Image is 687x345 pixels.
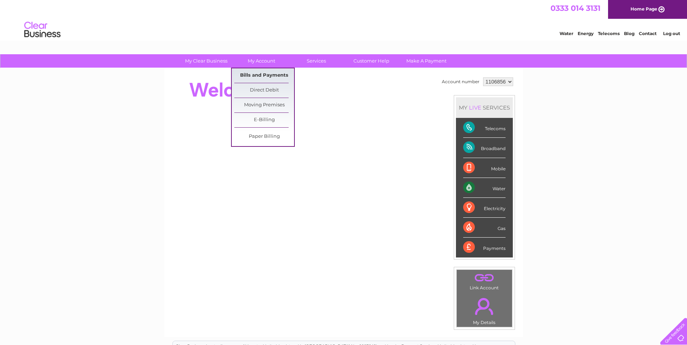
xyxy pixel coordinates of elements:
[578,31,594,36] a: Energy
[463,178,506,198] div: Water
[639,31,657,36] a: Contact
[463,218,506,238] div: Gas
[463,118,506,138] div: Telecoms
[463,138,506,158] div: Broadband
[550,4,600,13] a: 0333 014 3131
[624,31,634,36] a: Blog
[456,269,512,292] td: Link Account
[231,54,291,68] a: My Account
[286,54,346,68] a: Services
[463,158,506,178] div: Mobile
[234,129,294,144] a: Paper Billing
[463,198,506,218] div: Electricity
[458,294,510,319] a: .
[560,31,573,36] a: Water
[458,272,510,284] a: .
[234,83,294,98] a: Direct Debit
[24,19,61,41] img: logo.png
[463,238,506,257] div: Payments
[456,97,513,118] div: MY SERVICES
[456,292,512,327] td: My Details
[234,68,294,83] a: Bills and Payments
[234,113,294,127] a: E-Billing
[342,54,401,68] a: Customer Help
[173,4,515,35] div: Clear Business is a trading name of Verastar Limited (registered in [GEOGRAPHIC_DATA] No. 3667643...
[234,98,294,112] a: Moving Premises
[440,76,481,88] td: Account number
[663,31,680,36] a: Log out
[598,31,620,36] a: Telecoms
[397,54,456,68] a: Make A Payment
[176,54,236,68] a: My Clear Business
[468,104,483,111] div: LIVE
